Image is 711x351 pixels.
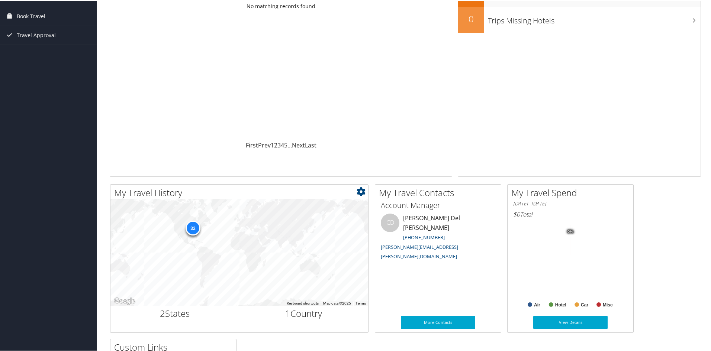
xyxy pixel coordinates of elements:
[355,300,366,305] a: Terms (opens in new tab)
[534,302,540,307] text: Air
[555,302,566,307] text: Hotel
[114,186,368,198] h2: My Travel History
[185,220,200,235] div: 32
[292,140,305,149] a: Next
[513,209,520,218] span: $0
[245,306,363,319] h2: Country
[281,140,284,149] a: 4
[287,300,319,305] button: Keyboard shortcuts
[381,243,458,259] a: [PERSON_NAME][EMAIL_ADDRESS][PERSON_NAME][DOMAIN_NAME]
[533,315,608,328] a: View Details
[381,199,495,210] h3: Account Manager
[513,199,628,207] h6: [DATE] - [DATE]
[112,296,137,305] img: Google
[379,186,501,198] h2: My Travel Contacts
[160,306,165,319] span: 2
[403,233,445,240] a: [PHONE_NUMBER]
[112,296,137,305] a: Open this area in Google Maps (opens a new window)
[511,186,633,198] h2: My Travel Spend
[116,306,234,319] h2: States
[377,213,499,262] li: [PERSON_NAME] Del [PERSON_NAME]
[258,140,271,149] a: Prev
[285,306,290,319] span: 1
[287,140,292,149] span: …
[603,302,613,307] text: Misc
[246,140,258,149] a: First
[277,140,281,149] a: 3
[274,140,277,149] a: 2
[17,25,56,44] span: Travel Approval
[305,140,316,149] a: Last
[458,12,484,25] h2: 0
[284,140,287,149] a: 5
[17,6,45,25] span: Book Travel
[581,302,588,307] text: Car
[488,11,701,25] h3: Trips Missing Hotels
[381,213,399,231] div: CD
[401,315,475,328] a: More Contacts
[323,300,351,305] span: Map data ©2025
[567,229,573,233] tspan: 0%
[513,209,628,218] h6: Total
[458,6,701,32] a: 0Trips Missing Hotels
[271,140,274,149] a: 1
